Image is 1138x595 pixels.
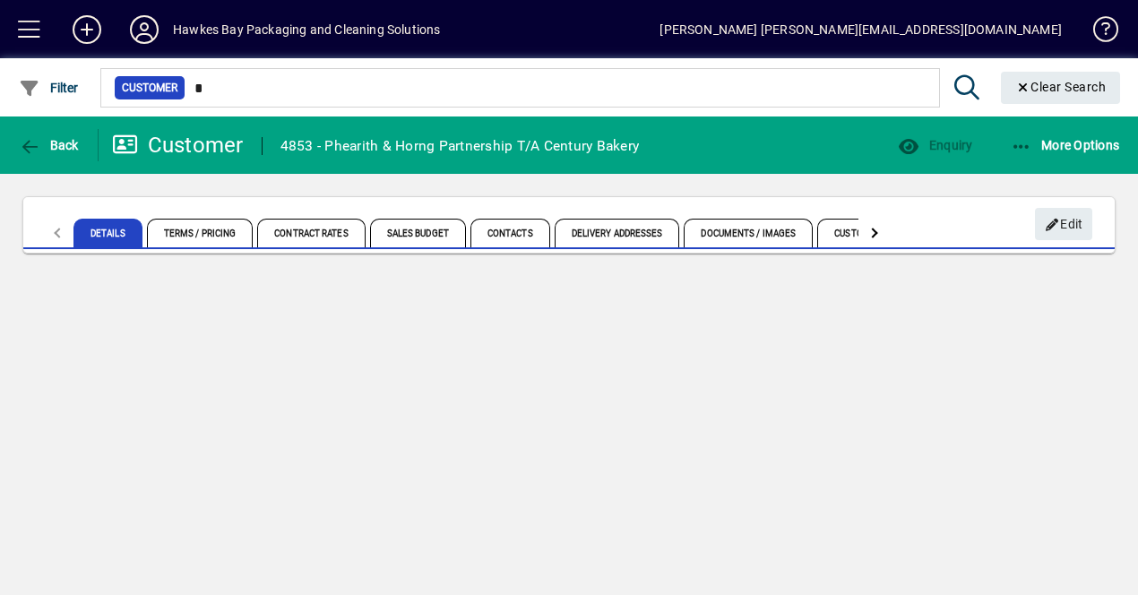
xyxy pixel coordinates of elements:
button: Clear [1001,72,1121,104]
span: Documents / Images [684,219,813,247]
span: Back [19,138,79,152]
span: More Options [1011,138,1120,152]
span: Sales Budget [370,219,466,247]
div: Hawkes Bay Packaging and Cleaning Solutions [173,15,441,44]
span: Custom Fields [817,219,918,247]
a: Knowledge Base [1080,4,1116,62]
span: Customer [122,79,177,97]
button: More Options [1006,129,1125,161]
button: Add [58,13,116,46]
div: [PERSON_NAME] [PERSON_NAME][EMAIL_ADDRESS][DOMAIN_NAME] [660,15,1062,44]
span: Contract Rates [257,219,365,247]
span: Contacts [470,219,550,247]
button: Filter [14,72,83,104]
span: Terms / Pricing [147,219,254,247]
span: Filter [19,81,79,95]
span: Details [73,219,142,247]
span: Clear Search [1015,80,1107,94]
span: Delivery Addresses [555,219,680,247]
button: Back [14,129,83,161]
div: 4853 - Phearith & Horng Partnership T/A Century Bakery [280,132,640,160]
button: Profile [116,13,173,46]
div: Customer [112,131,244,160]
button: Edit [1035,208,1092,240]
span: Edit [1045,210,1083,239]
